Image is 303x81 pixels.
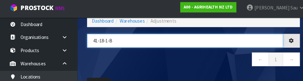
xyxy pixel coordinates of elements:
small: WMS [54,7,63,13]
span: ProStock [20,5,52,13]
strong: A00 - AGRIHEALTH NZ LTD [180,6,228,11]
span: [PERSON_NAME] [249,6,283,12]
span: Sau [284,6,291,12]
a: A00 - AGRIHEALTH NZ LTD [176,4,231,14]
a: Warehouses [117,19,142,25]
input: Search adjustments [85,35,277,48]
a: 1 [263,53,277,67]
nav: Page navigation [85,53,294,68]
a: ← [247,53,263,67]
img: cube-alt.png [9,5,17,13]
a: → [277,53,294,67]
a: Dashboard [90,19,111,25]
span: Adjustments [147,19,173,25]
